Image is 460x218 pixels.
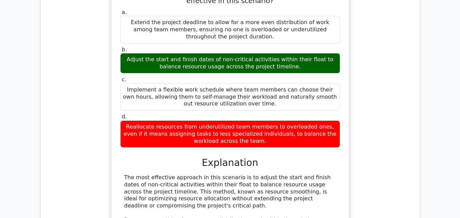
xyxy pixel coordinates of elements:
[122,9,127,15] span: a.
[122,76,127,83] span: c.
[120,120,340,148] div: Reallocate resources from underutilized team members to overloaded ones, even if it means assigni...
[120,83,340,111] div: Implement a flexible work schedule where team members can choose their own hours, allowing them t...
[120,53,340,73] div: Adjust the start and finish dates of non-critical activities within their float to balance resour...
[124,157,336,169] h3: Explanation
[122,113,127,120] span: d.
[122,46,127,53] span: b.
[120,16,340,43] div: Extend the project deadline to allow for a more even distribution of work among team members, ens...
